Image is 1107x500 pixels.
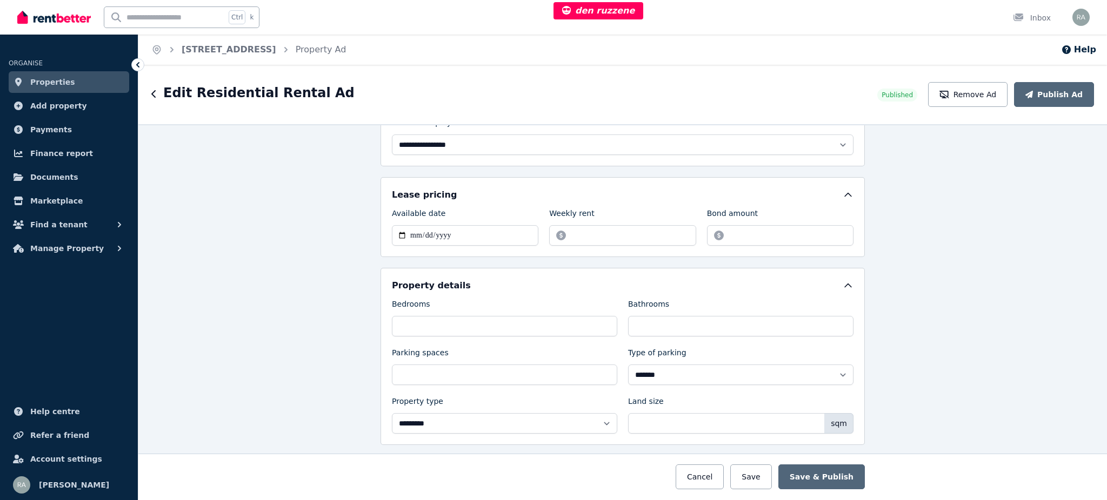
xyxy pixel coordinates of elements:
h1: Edit Residential Rental Ad [163,84,355,102]
button: Manage Property [9,238,129,259]
div: Inbox [1013,12,1051,23]
label: Parking spaces [392,347,449,362]
span: den ruzzene [562,5,635,16]
span: Marketplace [30,194,83,207]
h5: Lease pricing [392,188,457,201]
label: Type of parking [628,347,686,362]
a: Add property [9,95,129,117]
button: Help [1061,43,1096,56]
a: Property Ad [296,44,346,55]
button: Save & Publish [778,464,865,489]
button: Save [730,464,771,489]
img: RentBetter [17,9,91,25]
a: Properties [9,71,129,93]
h5: Property details [392,279,471,292]
img: Rochelle Alvarez [1072,9,1090,26]
label: Property type [392,396,443,411]
nav: Breadcrumb [138,35,359,65]
img: Rochelle Alvarez [13,476,30,494]
a: Payments [9,119,129,140]
span: Manage Property [30,242,104,255]
a: Marketplace [9,190,129,212]
label: Weekly rent [549,208,594,223]
button: Find a tenant [9,214,129,235]
span: Payments [30,123,72,136]
span: Add property [30,99,87,112]
span: Refer a friend [30,429,89,442]
button: Publish Ad [1014,82,1094,107]
span: Find a tenant [30,218,88,231]
button: Remove Ad [928,82,1008,107]
span: Ctrl [229,10,245,24]
span: k [250,13,254,22]
label: Available date [392,208,445,223]
span: ORGANISE [9,59,43,67]
span: Published [882,91,913,99]
label: Land size [628,396,664,411]
a: Finance report [9,143,129,164]
a: [STREET_ADDRESS] [182,44,276,55]
span: Help centre [30,405,80,418]
label: Bond amount [707,208,758,223]
label: Bedrooms [392,299,430,314]
span: Documents [30,171,78,184]
a: Help centre [9,401,129,422]
label: Bathrooms [628,299,669,314]
a: Refer a friend [9,424,129,446]
a: Documents [9,166,129,188]
span: Properties [30,76,75,89]
span: Account settings [30,452,102,465]
span: Finance report [30,147,93,160]
a: Account settings [9,448,129,470]
button: Cancel [676,464,724,489]
span: [PERSON_NAME] [39,478,109,491]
